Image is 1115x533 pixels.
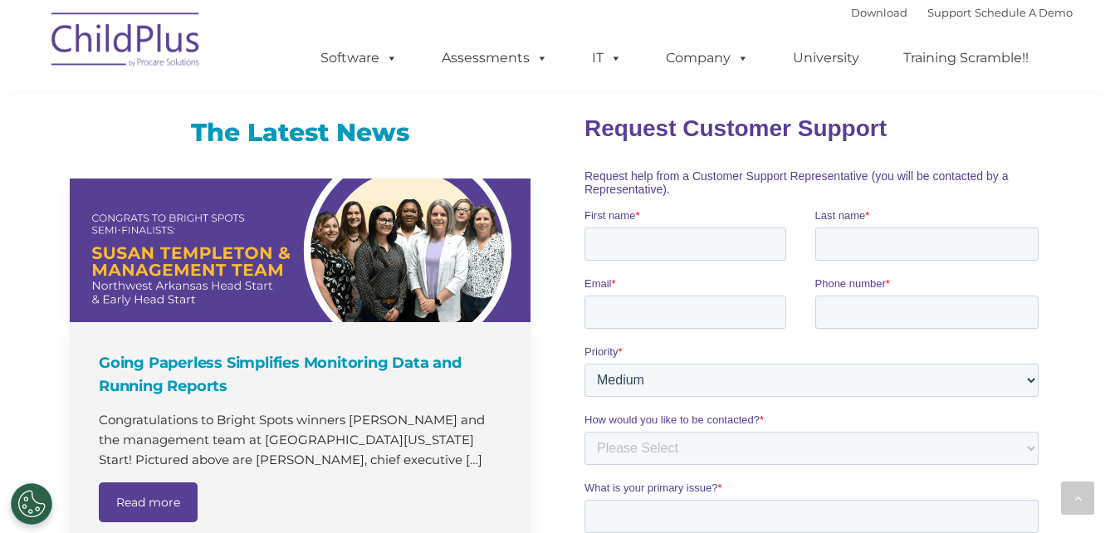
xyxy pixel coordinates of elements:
[649,42,765,75] a: Company
[851,6,907,19] a: Download
[575,42,638,75] a: IT
[927,6,971,19] a: Support
[887,42,1045,75] a: Training Scramble!!
[851,6,1073,19] font: |
[776,42,876,75] a: University
[975,6,1073,19] a: Schedule A Demo
[425,42,565,75] a: Assessments
[99,351,506,398] h4: Going Paperless Simplifies Monitoring Data and Running Reports
[304,42,414,75] a: Software
[844,354,1115,533] iframe: Chat Widget
[99,410,506,470] p: Congratulations to Bright Spots winners [PERSON_NAME] and the management team at [GEOGRAPHIC_DATA...
[99,482,198,522] a: Read more
[43,1,209,84] img: ChildPlus by Procare Solutions
[70,116,531,149] h3: The Latest News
